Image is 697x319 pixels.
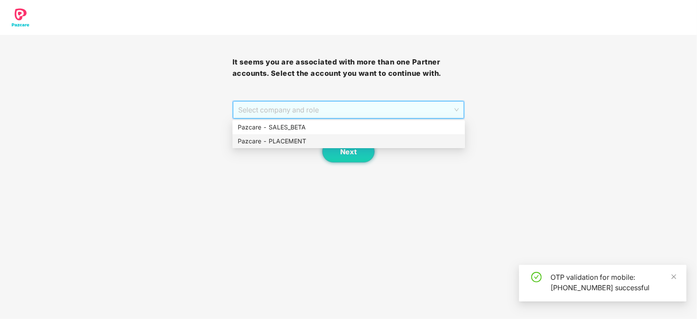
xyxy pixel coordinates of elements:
div: OTP validation for mobile: [PHONE_NUMBER] successful [550,272,676,293]
button: Next [322,141,375,163]
h3: It seems you are associated with more than one Partner accounts. Select the account you want to c... [232,57,465,79]
span: Select company and role [238,102,459,118]
div: Pazcare - SALES_BETA [238,122,460,132]
span: check-circle [531,272,542,282]
span: close [671,274,677,280]
div: Pazcare - PLACEMENT [238,136,460,146]
div: Pazcare - PLACEMENT [232,134,465,148]
div: Pazcare - SALES_BETA [232,120,465,134]
span: Next [340,148,357,156]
